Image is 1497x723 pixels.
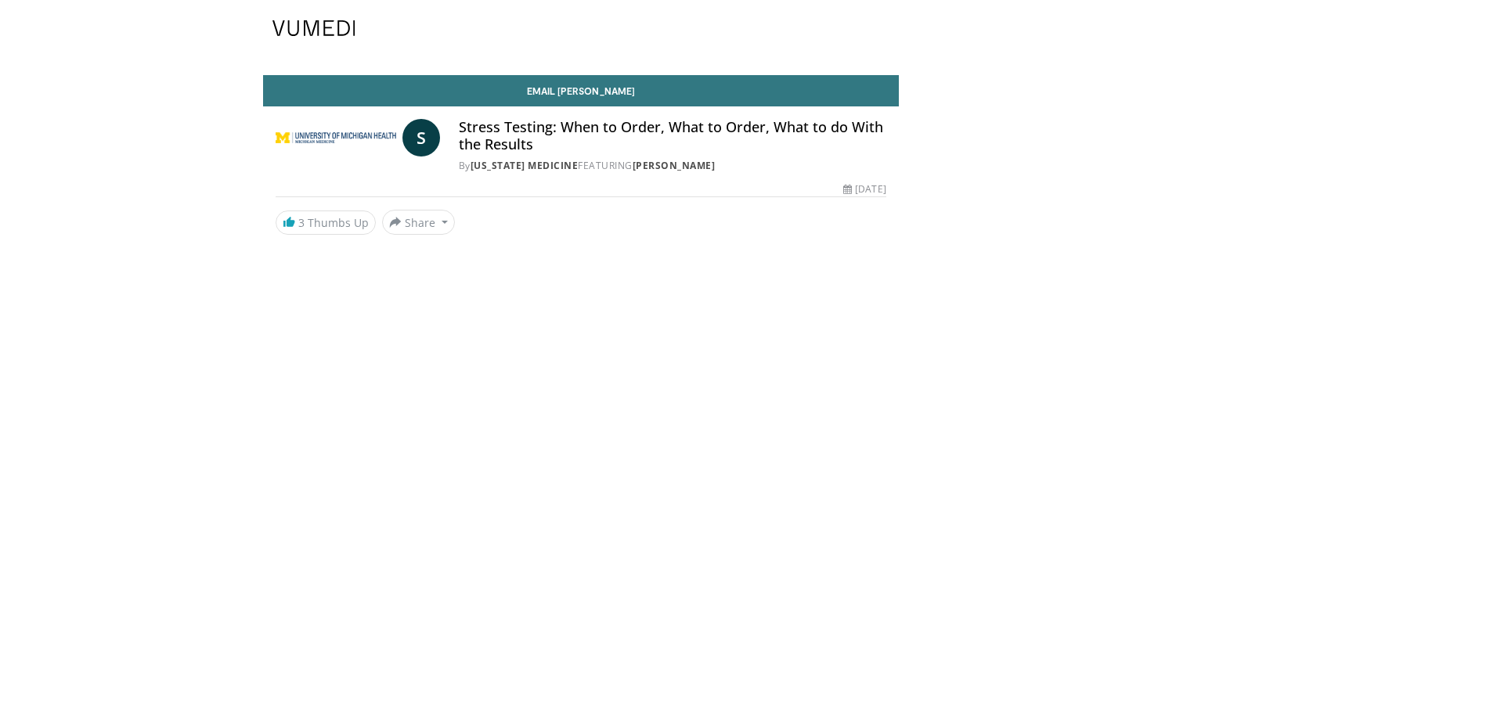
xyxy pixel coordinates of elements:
span: 3 [298,215,305,230]
div: [DATE] [843,182,886,196]
a: [PERSON_NAME] [633,159,716,172]
img: VuMedi Logo [272,20,355,36]
h4: Stress Testing: When to Order, What to Order, What to do With the Results [459,119,886,153]
button: Share [382,210,455,235]
a: Email [PERSON_NAME] [263,75,899,106]
div: By FEATURING [459,159,886,173]
img: Michigan Medicine [276,119,396,156]
a: [US_STATE] Medicine [471,159,579,172]
a: S [402,119,440,156]
a: 3 Thumbs Up [276,210,376,235]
